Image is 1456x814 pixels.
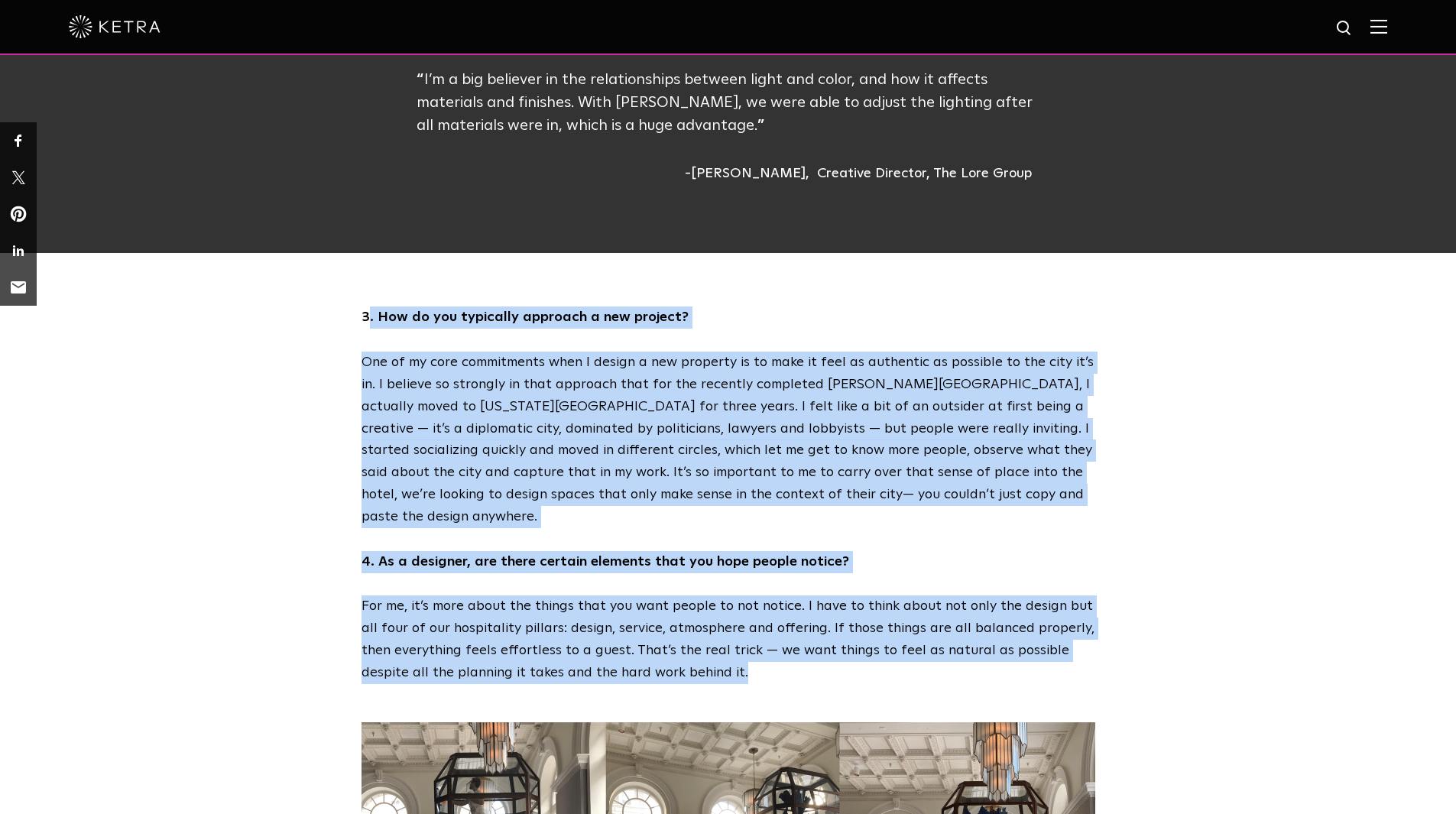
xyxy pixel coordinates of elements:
[1335,19,1354,38] img: search icon
[362,310,689,324] strong: 3. How do you typically approach a new project?
[362,595,1095,683] p: For me, it’s more about the things that you want people to not notice. I have to think about not ...
[817,164,1032,184] div: Creative Director, The Lore Group
[685,164,809,184] div: [PERSON_NAME]
[362,352,1095,527] p: One of my core commitments when I design a new property is to make it feel as authentic as possib...
[362,555,849,569] strong: 4. As a designer, are there certain elements that you hope people notice?
[69,15,161,38] img: ketra-logo-2019-white
[417,68,1039,137] p: I’m a big believer in the relationships between light and color, and how it affects materials and...
[1370,19,1387,34] img: Hamburger%20Nav.svg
